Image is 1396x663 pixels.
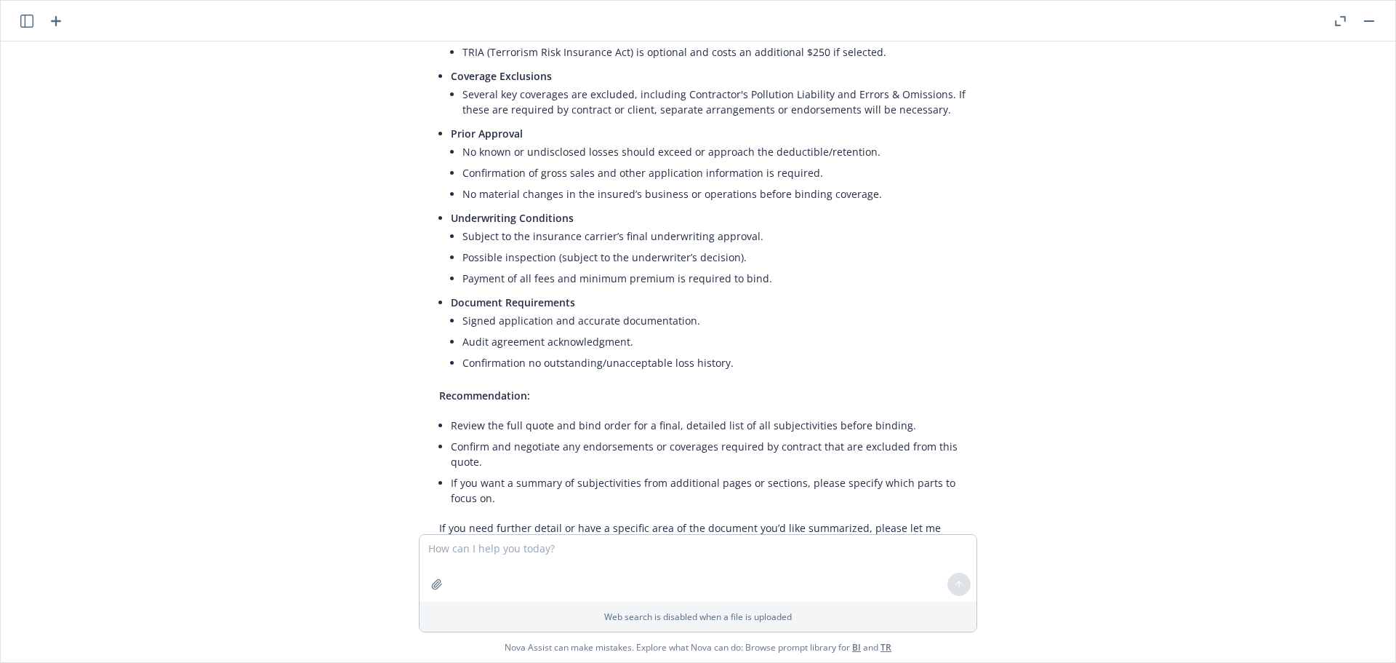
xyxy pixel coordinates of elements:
span: Recommendation: [439,389,530,402]
li: Confirmation of gross sales and other application information is required. [462,162,968,183]
span: Coverage Exclusions [451,69,552,83]
li: No material changes in the insured’s business or operations before binding coverage. [462,183,968,205]
li: No known or undisclosed losses should exceed or approach the deductible/retention. [462,141,968,162]
li: Possible inspection (subject to the underwriter’s decision). [462,247,968,268]
li: Review the full quote and bind order for a final, detailed list of all subjectivities before bind... [451,415,968,436]
li: Payment of all fees and minimum premium is required to bind. [462,268,968,289]
li: If you want a summary of subjectivities from additional pages or sections, please specify which p... [451,472,968,509]
p: If you need further detail or have a specific area of the document you’d like summarized, please ... [439,520,968,551]
li: Confirmation no outstanding/unacceptable loss history. [462,352,968,373]
p: Web search is disabled when a file is uploaded [428,611,968,623]
span: Document Requirements [451,295,575,309]
li: Signed application and accurate documentation. [462,310,968,331]
a: TR [880,641,891,654]
li: Several key coverages are excluded, including Contractor's Pollution Liability and Errors & Omiss... [462,84,968,120]
span: Nova Assist can make mistakes. Explore what Nova can do: Browse prompt library for and [505,632,891,662]
a: BI [852,641,861,654]
li: Subject to the insurance carrier’s final underwriting approval. [462,226,968,247]
span: Prior Approval [451,127,523,140]
li: Confirm and negotiate any endorsements or coverages required by contract that are excluded from t... [451,436,968,472]
span: Underwriting Conditions [451,211,574,225]
li: TRIA (Terrorism Risk Insurance Act) is optional and costs an additional $250 if selected. [462,41,968,63]
li: Audit agreement acknowledgment. [462,331,968,352]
